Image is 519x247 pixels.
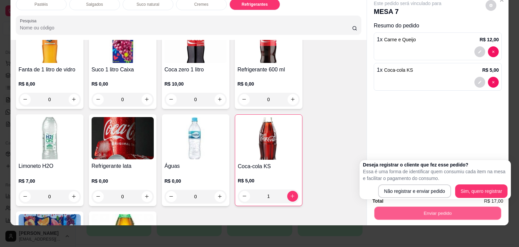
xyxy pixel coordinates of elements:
[488,46,499,57] button: decrease-product-quantity
[287,191,298,202] button: increase-product-quantity
[455,184,508,198] button: Sim, quero registrar
[374,7,441,16] p: MESA 7
[92,66,154,74] h4: Suco 1 litro Caixa
[137,2,159,7] p: Suco natural
[484,197,503,205] span: R$ 17,00
[377,66,413,74] p: 1 x
[242,2,268,7] p: Refrigerantes
[92,21,154,63] img: product-image
[474,77,485,88] button: decrease-product-quantity
[19,81,81,87] p: R$ 8,00
[69,94,79,105] button: increase-product-quantity
[86,2,103,7] p: Salgados
[19,66,81,74] h4: Fanta de 1 litro de vidro
[92,117,154,159] img: product-image
[19,117,81,159] img: product-image
[92,81,154,87] p: R$ 0,00
[165,21,227,63] img: product-image
[165,117,227,159] img: product-image
[363,161,508,168] h2: Deseja registrar o cliente que fez esse pedido?
[92,178,154,184] p: R$ 0,00
[488,77,499,88] button: decrease-product-quantity
[238,162,299,171] h4: Coca-cola KS
[238,66,300,74] h4: Refrigerante 600 ml
[69,191,79,202] button: increase-product-quantity
[482,67,499,73] p: R$ 5,00
[215,94,225,105] button: increase-product-quantity
[20,94,31,105] button: decrease-product-quantity
[377,36,416,44] p: 1 x
[20,191,31,202] button: decrease-product-quantity
[238,177,299,184] p: R$ 5,00
[238,21,300,63] img: product-image
[19,178,81,184] p: R$ 7,00
[474,46,485,57] button: decrease-product-quantity
[374,22,502,30] p: Resumo do pedido
[479,36,499,43] p: R$ 12,00
[19,162,81,170] h4: Limoneto H2O
[378,184,451,198] button: Não registrar e enviar pedido
[20,24,352,31] input: Pesquisa
[372,198,383,204] strong: Total
[384,37,416,42] span: Carne e Queijo
[19,21,81,63] img: product-image
[166,94,177,105] button: decrease-product-quantity
[238,81,300,87] p: R$ 0,00
[239,191,250,202] button: decrease-product-quantity
[363,168,508,182] p: Essa é uma forma de identificar quem consumiu cada item na mesa e facilitar o pagamento do consumo.
[20,18,39,24] label: Pesquisa
[165,66,227,74] h4: Coca zero 1 litro
[374,207,501,220] button: Enviar pedido
[34,2,48,7] p: Pastéis
[92,162,154,170] h4: Refrigerante lata
[238,117,299,160] img: product-image
[165,162,227,170] h4: Águas
[384,67,413,73] span: Coca-cola KS
[165,81,227,87] p: R$ 10,00
[165,178,227,184] p: R$ 0,00
[194,2,208,7] p: Cremes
